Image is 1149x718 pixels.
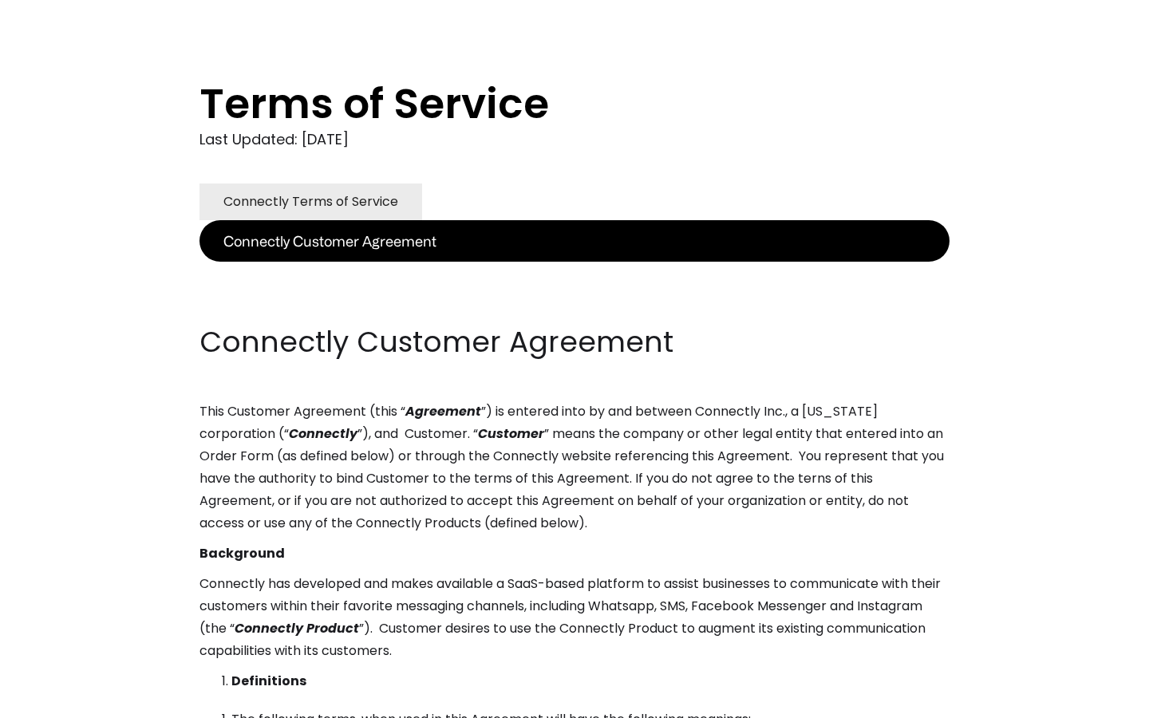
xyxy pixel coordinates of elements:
[199,544,285,562] strong: Background
[199,400,950,535] p: This Customer Agreement (this “ ”) is entered into by and between Connectly Inc., a [US_STATE] co...
[405,402,481,420] em: Agreement
[199,128,950,152] div: Last Updated: [DATE]
[223,230,436,252] div: Connectly Customer Agreement
[199,262,950,284] p: ‍
[32,690,96,712] ul: Language list
[478,424,544,443] em: Customer
[231,672,306,690] strong: Definitions
[199,292,950,314] p: ‍
[199,573,950,662] p: Connectly has developed and makes available a SaaS-based platform to assist businesses to communi...
[16,688,96,712] aside: Language selected: English
[223,191,398,213] div: Connectly Terms of Service
[199,80,886,128] h1: Terms of Service
[235,619,359,637] em: Connectly Product
[289,424,357,443] em: Connectly
[199,322,950,362] h2: Connectly Customer Agreement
